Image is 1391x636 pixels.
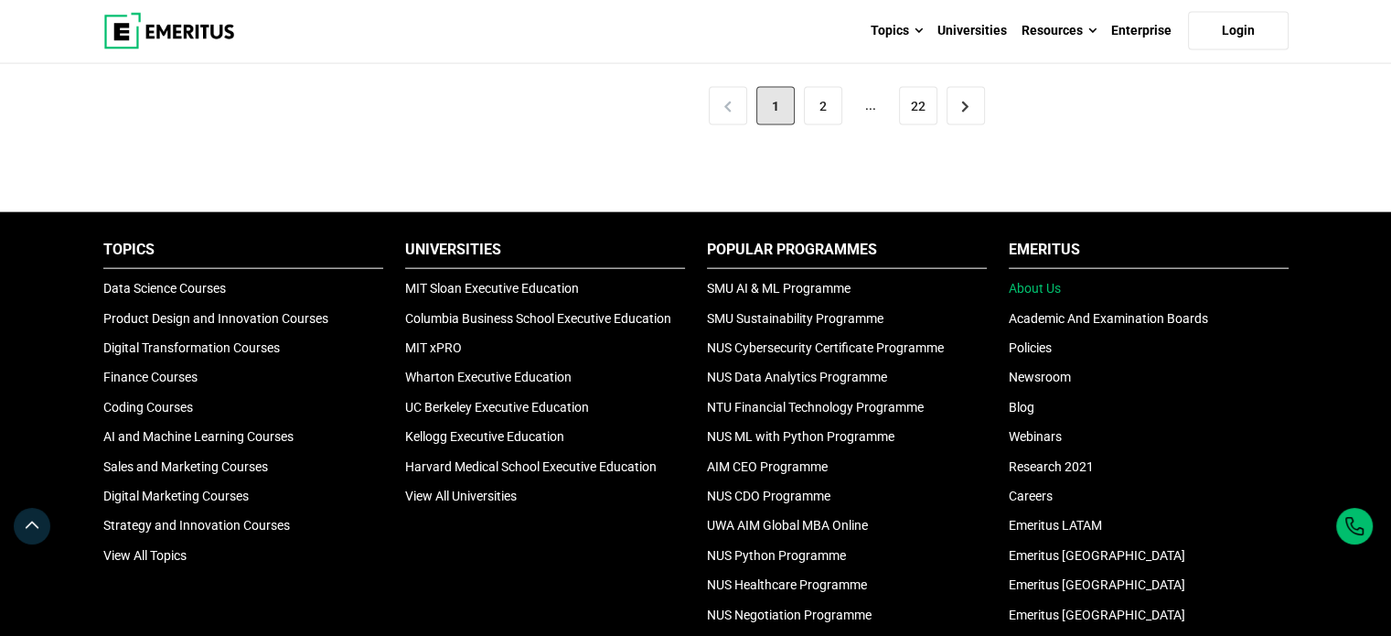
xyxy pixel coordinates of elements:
a: NUS CDO Programme [707,489,830,503]
a: Harvard Medical School Executive Education [405,459,657,474]
a: Webinars [1009,429,1062,444]
a: 2 [804,87,842,125]
a: About Us [1009,281,1061,296]
a: Emeritus [GEOGRAPHIC_DATA] [1009,577,1185,592]
a: Sales and Marketing Courses [103,459,268,474]
span: ... [851,87,890,125]
a: Kellogg Executive Education [405,429,564,444]
a: MIT Sloan Executive Education [405,281,579,296]
a: Wharton Executive Education [405,370,572,384]
a: > [947,87,985,125]
a: NUS Cybersecurity Certificate Programme [707,340,944,355]
a: Emeritus LATAM [1009,518,1102,533]
a: Product Design and Innovation Courses [103,311,328,326]
a: Policies [1009,340,1052,355]
a: Careers [1009,489,1053,503]
a: Columbia Business School Executive Education [405,311,671,326]
a: Login [1188,12,1289,50]
a: SMU AI & ML Programme [707,281,851,296]
a: AIM CEO Programme [707,459,828,474]
a: NUS Healthcare Programme [707,577,867,592]
a: Digital Transformation Courses [103,340,280,355]
a: 22 [899,87,937,125]
a: Data Science Courses [103,281,226,296]
a: UC Berkeley Executive Education [405,400,589,415]
a: View All Topics [103,548,187,563]
a: Finance Courses [103,370,198,384]
a: NUS ML with Python Programme [707,429,894,444]
a: AI and Machine Learning Courses [103,429,294,444]
a: NUS Negotiation Programme [707,608,872,622]
a: MIT xPRO [405,340,462,355]
a: NUS Python Programme [707,548,846,563]
a: NUS Data Analytics Programme [707,370,887,384]
a: View All Universities [405,489,517,503]
a: Blog [1009,400,1034,415]
a: Coding Courses [103,400,193,415]
a: Strategy and Innovation Courses [103,518,290,533]
a: Newsroom [1009,370,1071,384]
a: Research 2021 [1009,459,1094,474]
a: Emeritus [GEOGRAPHIC_DATA] [1009,548,1185,563]
a: Digital Marketing Courses [103,489,249,503]
a: NTU Financial Technology Programme [707,400,924,415]
a: Emeritus [GEOGRAPHIC_DATA] [1009,608,1185,622]
a: Academic And Examination Boards [1009,311,1208,326]
a: UWA AIM Global MBA Online [707,518,868,533]
a: SMU Sustainability Programme [707,311,883,326]
span: 1 [756,87,795,125]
